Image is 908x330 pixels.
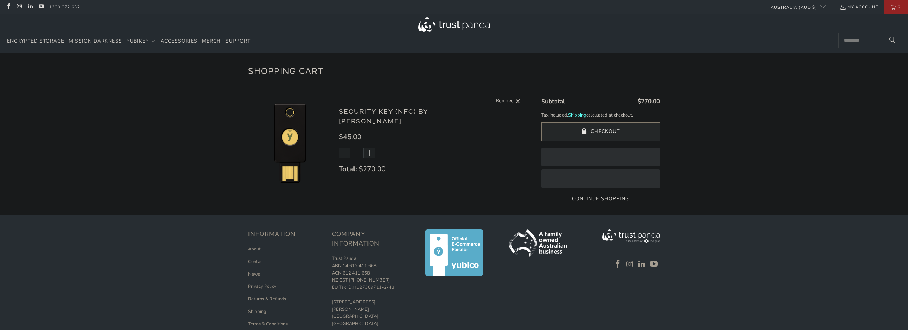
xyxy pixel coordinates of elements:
[418,17,490,32] img: Trust Panda Australia
[5,4,11,10] a: Trust Panda Australia on Facebook
[248,258,264,265] a: Contact
[202,38,221,44] span: Merch
[127,38,149,44] span: YubiKey
[649,260,659,269] a: Trust Panda Australia on YouTube
[161,33,198,50] a: Accessories
[248,100,332,184] img: Security Key (NFC) by Yubico
[7,38,64,44] span: Encrypted Storage
[541,122,660,141] button: Checkout
[884,33,901,48] button: Search
[161,38,198,44] span: Accessories
[496,97,520,106] a: Remove
[248,283,276,290] a: Privacy Policy
[16,4,22,10] a: Trust Panda Australia on Instagram
[541,97,565,105] span: Subtotal
[202,33,221,50] a: Merch
[248,271,260,277] a: News
[332,255,409,328] p: Trust Panda ABN 14 612 411 668 ACN 612 411 668 NZ GST [PHONE_NUMBER] EU Tax ID: [STREET_ADDRESS][...
[359,164,386,174] span: $270.00
[541,195,660,203] a: Continue Shopping
[69,33,122,50] a: Mission Darkness
[27,4,33,10] a: Trust Panda Australia on LinkedIn
[840,3,878,11] a: My Account
[612,260,623,269] a: Trust Panda Australia on Facebook
[625,260,635,269] a: Trust Panda Australia on Instagram
[38,4,44,10] a: Trust Panda Australia on YouTube
[225,38,251,44] span: Support
[637,260,647,269] a: Trust Panda Australia on LinkedIn
[353,284,394,291] a: HU27309711-2-43
[248,246,261,252] a: About
[638,97,660,105] span: $270.00
[496,97,513,106] span: Remove
[248,321,288,327] a: Terms & Conditions
[541,112,660,119] p: Tax included. calculated at checkout.
[568,112,586,119] a: Shipping
[248,308,266,315] a: Shipping
[225,33,251,50] a: Support
[127,33,156,50] summary: YubiKey
[339,164,357,174] strong: Total:
[838,33,901,48] input: Search...
[339,132,362,142] span: $45.00
[248,63,660,77] h1: Shopping Cart
[248,296,286,302] a: Returns & Refunds
[7,33,64,50] a: Encrypted Storage
[339,107,428,125] a: Security Key (NFC) by [PERSON_NAME]
[7,33,251,50] nav: Translation missing: en.navigation.header.main_nav
[49,3,80,11] a: 1300 072 632
[69,38,122,44] span: Mission Darkness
